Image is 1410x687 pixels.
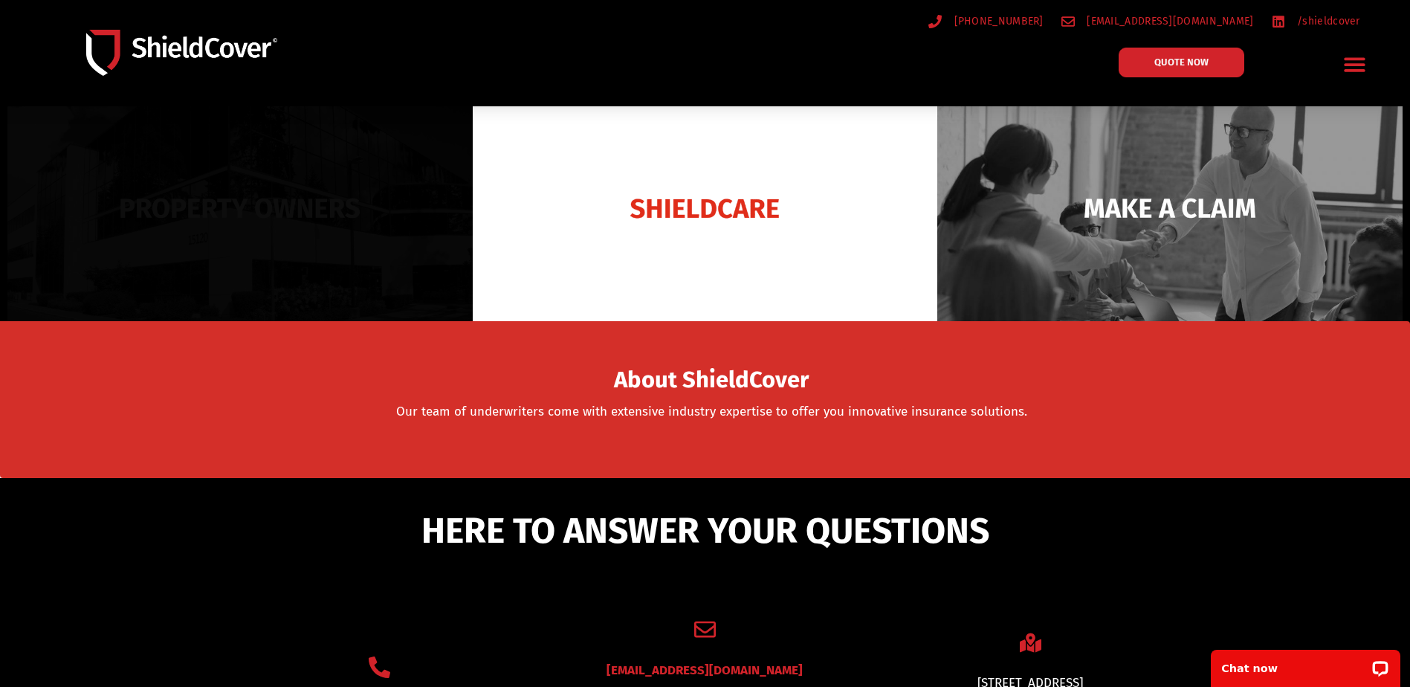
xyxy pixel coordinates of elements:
span: [PHONE_NUMBER] [951,12,1044,30]
img: Shield-Cover-Underwriting-Australia-logo-full [86,30,277,77]
iframe: LiveChat chat widget [1201,640,1410,687]
a: [EMAIL_ADDRESS][DOMAIN_NAME] [607,662,803,678]
span: /shieldcover [1293,12,1360,30]
a: QUOTE NOW [1119,48,1244,77]
span: About ShieldCover [614,371,809,390]
a: About ShieldCover [614,375,809,390]
a: /shieldcover [1272,12,1360,30]
a: Our team of underwriters come with extensive industry expertise to offer you innovative insurance... [396,404,1027,419]
a: [EMAIL_ADDRESS][DOMAIN_NAME] [1061,12,1254,30]
span: QUOTE NOW [1154,57,1209,67]
a: [PHONE_NUMBER] [928,12,1044,30]
h5: HERE TO ANSWER YOUR QUESTIONS [212,513,1199,549]
div: Menu Toggle [1337,47,1372,82]
span: [EMAIL_ADDRESS][DOMAIN_NAME] [1083,12,1253,30]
